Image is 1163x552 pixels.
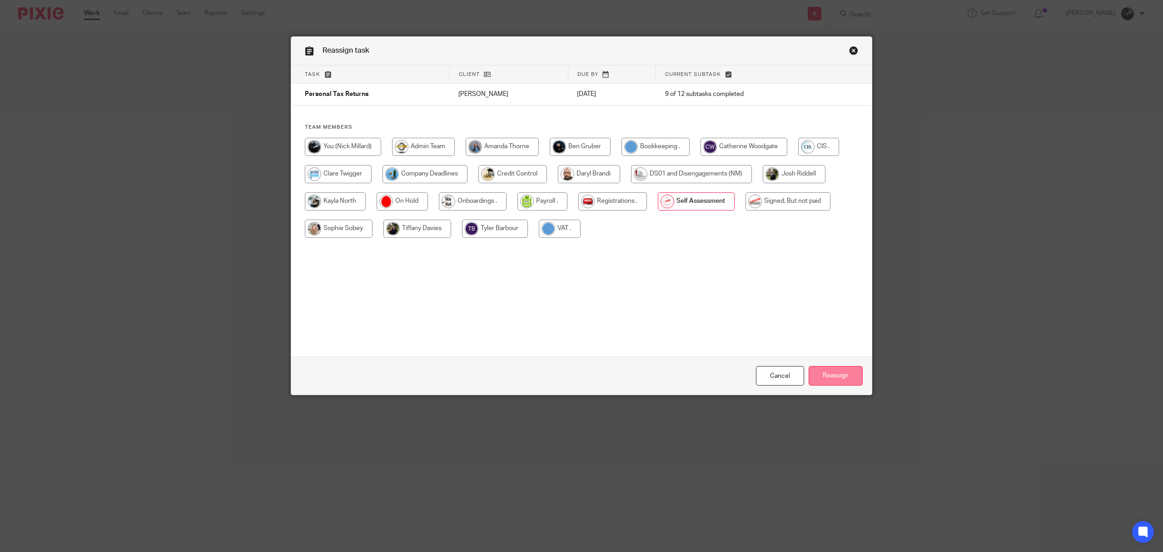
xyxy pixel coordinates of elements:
span: Reassign task [323,47,369,54]
a: Close this dialog window [756,366,804,386]
span: Personal Tax Returns [305,91,368,98]
a: Close this dialog window [849,46,858,58]
td: 9 of 12 subtasks completed [656,84,825,105]
input: Reassign [809,366,863,386]
h4: Team members [305,124,858,131]
p: [DATE] [577,90,646,99]
span: Current subtask [665,72,721,77]
span: Client [459,72,480,77]
span: Due by [577,72,598,77]
span: Task [305,72,320,77]
p: [PERSON_NAME] [458,90,559,99]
